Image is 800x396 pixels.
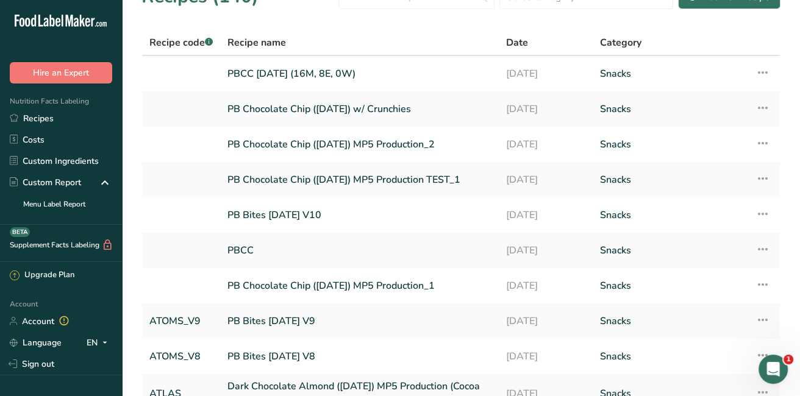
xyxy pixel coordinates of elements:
a: Snacks [600,238,741,263]
a: PB Bites [DATE] V8 [227,344,491,369]
a: PB Chocolate Chip ([DATE]) MP5 Production_1 [227,273,491,299]
div: EN [87,335,112,350]
a: [DATE] [506,61,585,87]
a: Snacks [600,61,741,87]
a: [DATE] [506,167,585,193]
span: Category [600,35,641,50]
a: Snacks [600,308,741,334]
a: PB Chocolate Chip ([DATE]) MP5 Production_2 [227,132,491,157]
a: [DATE] [506,238,585,263]
button: Hire an Expert [10,62,112,83]
span: Recipe name [227,35,286,50]
a: ATOMS_V9 [149,308,213,334]
div: Custom Report [10,176,81,189]
a: [DATE] [506,202,585,228]
span: 1 [784,355,793,364]
a: PB Chocolate Chip ([DATE]) MP5 Production TEST_1 [227,167,491,193]
a: ATOMS_V8 [149,344,213,369]
a: PBCC [DATE] (16M, 8E, 0W) [227,61,491,87]
a: Language [10,332,62,353]
a: Snacks [600,202,741,228]
a: Snacks [600,273,741,299]
a: Snacks [600,344,741,369]
a: [DATE] [506,308,585,334]
a: PBCC [227,238,491,263]
a: [DATE] [506,96,585,122]
span: Date [506,35,528,50]
a: [DATE] [506,273,585,299]
span: Recipe code [149,36,213,49]
a: Snacks [600,167,741,193]
a: Snacks [600,96,741,122]
a: [DATE] [506,132,585,157]
a: PB Bites [DATE] V9 [227,308,491,334]
div: Upgrade Plan [10,269,74,281]
a: PB Chocolate Chip ([DATE]) w/ Crunchies [227,96,491,122]
a: PB Bites [DATE] V10 [227,202,491,228]
a: [DATE] [506,344,585,369]
div: BETA [10,227,30,237]
iframe: Intercom live chat [759,355,788,384]
a: Snacks [600,132,741,157]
